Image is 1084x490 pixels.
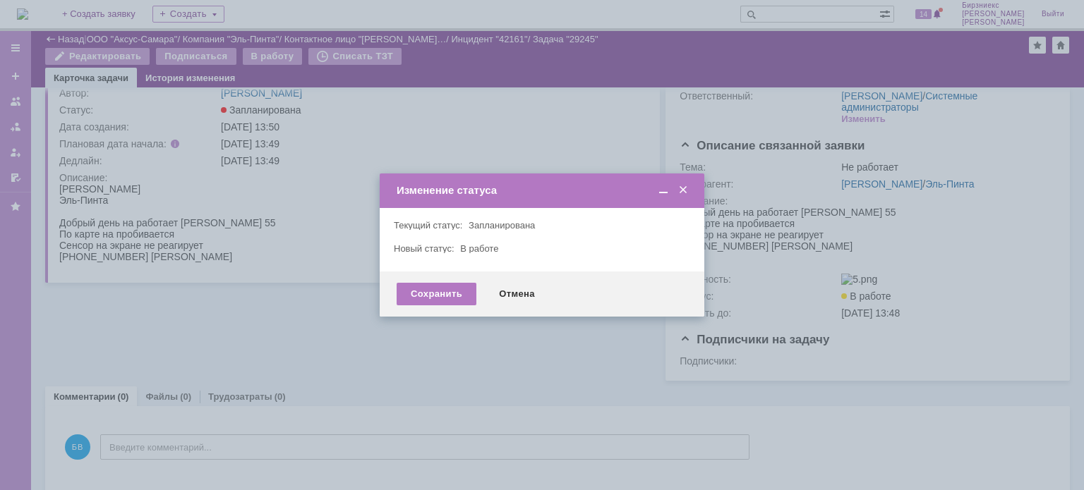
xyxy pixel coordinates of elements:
span: В работе [460,243,498,254]
div: Изменение статуса [397,184,690,197]
label: Текущий статус: [394,220,462,231]
span: Свернуть (Ctrl + M) [656,184,670,197]
span: Запланирована [469,220,535,231]
span: Закрыть [676,184,690,197]
label: Новый статус: [394,243,454,254]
